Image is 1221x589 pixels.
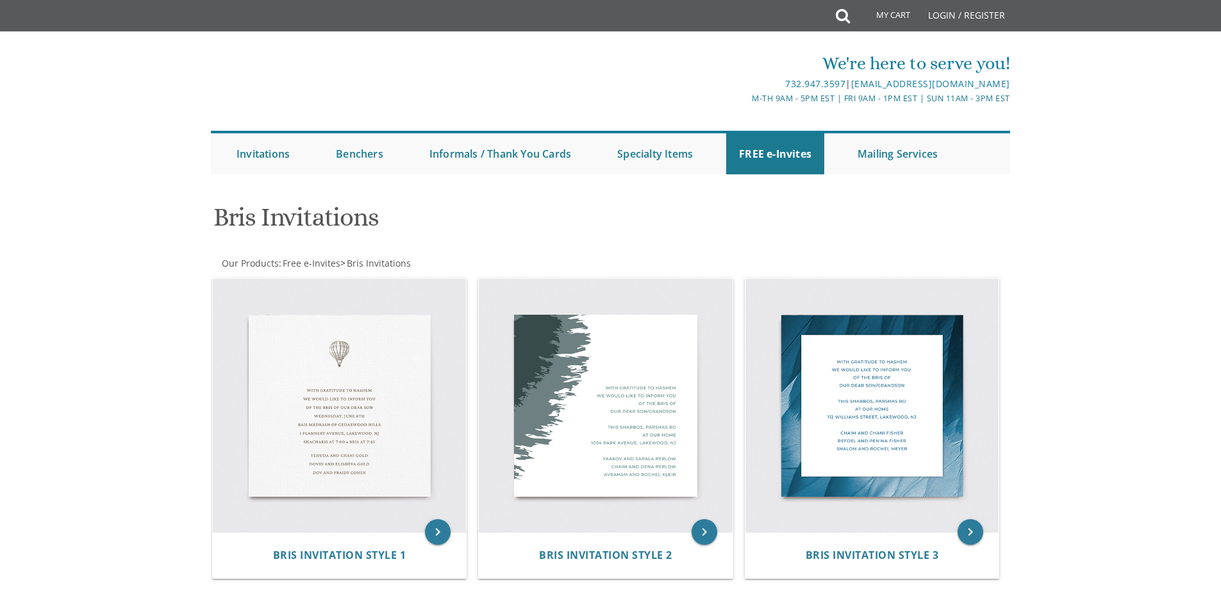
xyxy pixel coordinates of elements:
span: Bris Invitations [347,257,411,269]
img: Bris Invitation Style 2 [479,279,733,533]
h1: Bris Invitations [213,203,736,241]
a: Mailing Services [845,133,951,174]
div: We're here to serve you! [478,51,1010,76]
img: Bris Invitation Style 3 [745,279,999,533]
a: Invitations [224,133,303,174]
div: M-Th 9am - 5pm EST | Fri 9am - 1pm EST | Sun 11am - 3pm EST [478,92,1010,105]
span: Bris Invitation Style 2 [539,548,672,562]
a: keyboard_arrow_right [958,519,983,545]
a: Our Products [220,257,279,269]
a: Bris Invitations [345,257,411,269]
span: Bris Invitation Style 3 [806,548,939,562]
a: Informals / Thank You Cards [417,133,584,174]
a: Free e-Invites [281,257,340,269]
a: My Cart [849,1,919,33]
span: > [340,257,411,269]
a: Benchers [323,133,396,174]
div: | [478,76,1010,92]
a: [EMAIL_ADDRESS][DOMAIN_NAME] [851,78,1010,90]
span: Bris Invitation Style 1 [273,548,406,562]
a: keyboard_arrow_right [692,519,717,545]
a: keyboard_arrow_right [425,519,451,545]
div: : [211,257,611,270]
span: Free e-Invites [283,257,340,269]
img: Bris Invitation Style 1 [213,279,467,533]
a: 732.947.3597 [785,78,845,90]
a: FREE e-Invites [726,133,824,174]
a: Bris Invitation Style 2 [539,549,672,561]
a: Bris Invitation Style 3 [806,549,939,561]
a: Specialty Items [604,133,706,174]
a: Bris Invitation Style 1 [273,549,406,561]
